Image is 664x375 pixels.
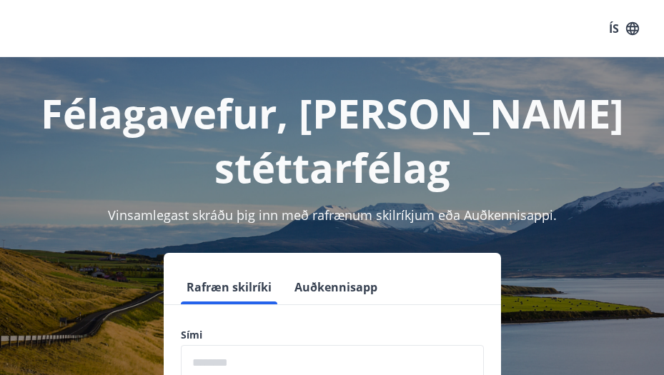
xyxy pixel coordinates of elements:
[289,270,383,304] button: Auðkennisapp
[601,16,647,41] button: ÍS
[108,206,557,224] span: Vinsamlegast skráðu þig inn með rafrænum skilríkjum eða Auðkennisappi.
[181,328,484,342] label: Sími
[17,86,647,194] h1: Félagavefur, [PERSON_NAME] stéttarfélag
[181,270,277,304] button: Rafræn skilríki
